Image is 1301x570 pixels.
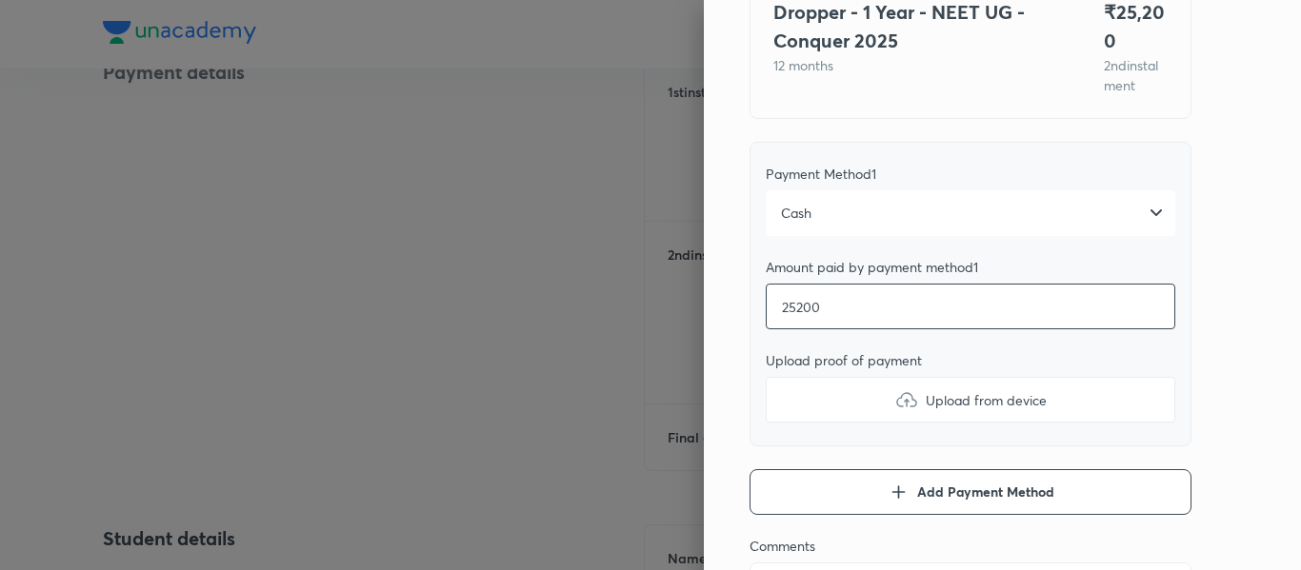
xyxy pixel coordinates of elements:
p: 2 nd instalment [1104,55,1168,95]
p: 12 months [773,55,1058,75]
div: Amount paid by payment method 1 [766,259,1175,276]
span: Upload from device [926,390,1047,410]
div: Payment Method 1 [766,166,1175,183]
input: Add amount [766,284,1175,329]
div: Comments [750,538,1191,555]
img: upload [895,388,918,411]
span: Cash [781,204,811,223]
span: Add Payment Method [917,482,1054,501]
div: Upload proof of payment [766,352,1175,369]
button: Add Payment Method [750,469,1191,515]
